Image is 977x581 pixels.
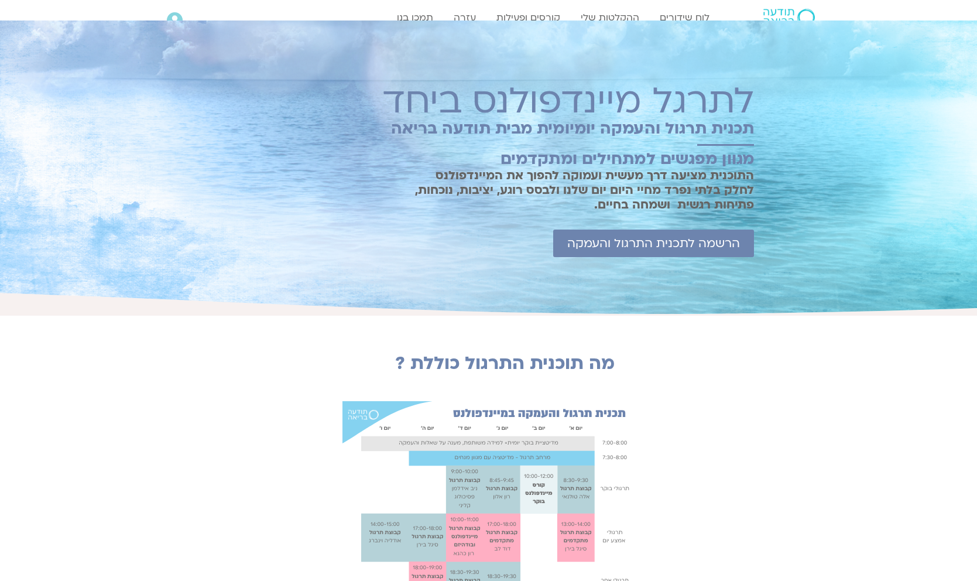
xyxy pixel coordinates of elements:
[553,230,754,257] a: הרשמה לתכנית התרגול והעמקה
[406,168,754,212] h1: התוכנית מציעה דרך מעשית ועמוקה להפוך את המיינדפולנס לחלק בלתי נפרד מחיי היום יום שלנו ולבסס רוגע,...
[575,6,645,29] a: ההקלטות שלי
[567,237,740,250] span: הרשמה לתכנית התרגול והעמקה
[377,81,754,122] h1: לתרגל מיינדפולנס ביחד
[377,119,754,138] h1: תכנית תרגול והעמקה יומיומית מבית תודעה בריאה
[654,6,715,29] a: לוח שידורים
[275,353,735,374] h2: מה תוכנית התרגול כוללת ?
[763,9,815,26] img: תודעה בריאה
[377,150,754,168] h1: מגוון מפגשים למתחילים ומתקדמים
[391,6,439,29] a: תמכו בנו
[491,6,566,29] a: קורסים ופעילות
[448,6,482,29] a: עזרה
